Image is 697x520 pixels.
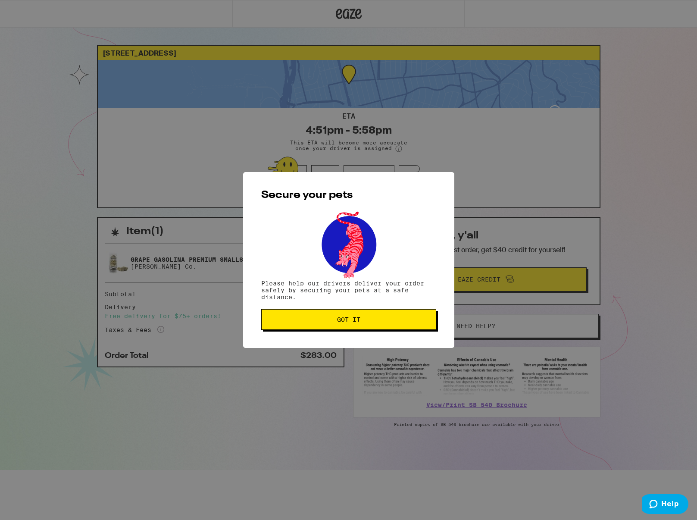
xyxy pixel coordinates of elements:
[261,190,436,200] h2: Secure your pets
[337,316,360,323] span: Got it
[313,209,384,280] img: pets
[261,280,436,301] p: Please help our drivers deliver your order safely by securing your pets at a safe distance.
[261,309,436,330] button: Got it
[642,494,688,516] iframe: Opens a widget where you can find more information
